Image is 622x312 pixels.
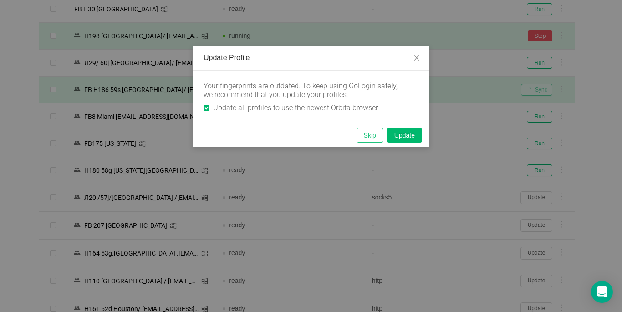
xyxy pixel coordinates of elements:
div: Update Profile [204,53,418,63]
button: Update [387,128,422,143]
div: Your fingerprints are outdated. To keep using GoLogin safely, we recommend that you update your p... [204,82,404,99]
span: Update all profiles to use the newest Orbita browser [209,103,382,112]
i: icon: close [413,54,420,61]
button: Close [404,46,429,71]
button: Skip [357,128,383,143]
div: Open Intercom Messenger [591,281,613,303]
